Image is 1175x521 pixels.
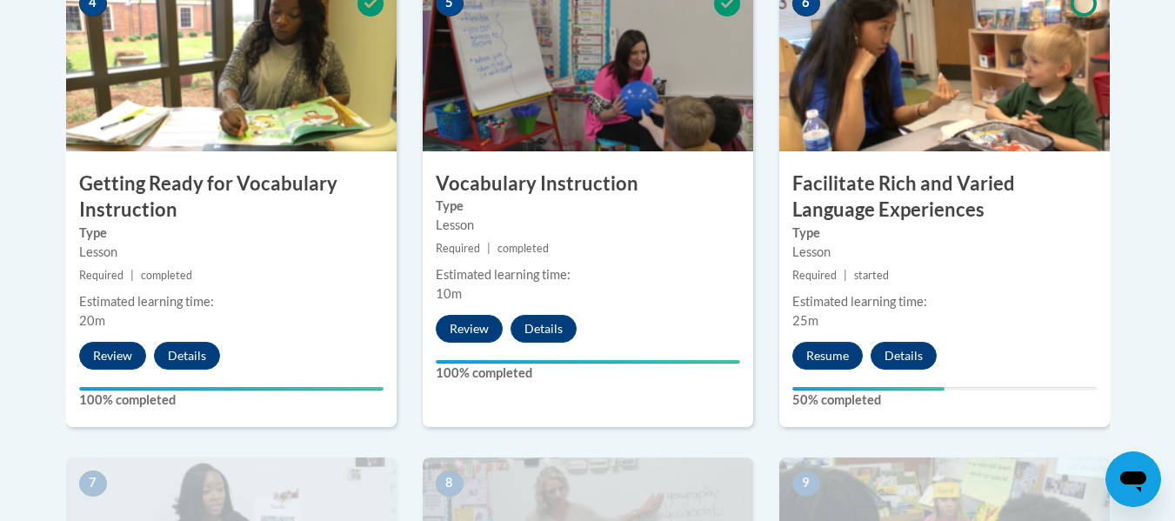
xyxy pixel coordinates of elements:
[844,269,847,282] span: |
[423,170,753,197] h3: Vocabulary Instruction
[79,292,384,311] div: Estimated learning time:
[79,243,384,262] div: Lesson
[436,197,740,216] label: Type
[436,471,464,497] span: 8
[436,265,740,284] div: Estimated learning time:
[436,315,503,343] button: Review
[792,391,1097,410] label: 50% completed
[792,292,1097,311] div: Estimated learning time:
[487,242,491,255] span: |
[79,387,384,391] div: Your progress
[436,286,462,301] span: 10m
[792,269,837,282] span: Required
[66,170,397,224] h3: Getting Ready for Vocabulary Instruction
[436,360,740,364] div: Your progress
[79,471,107,497] span: 7
[792,387,945,391] div: Your progress
[792,243,1097,262] div: Lesson
[79,224,384,243] label: Type
[511,315,577,343] button: Details
[436,242,480,255] span: Required
[792,471,820,497] span: 9
[792,313,818,328] span: 25m
[79,391,384,410] label: 100% completed
[436,216,740,235] div: Lesson
[436,364,740,383] label: 100% completed
[154,342,220,370] button: Details
[854,269,889,282] span: started
[1105,451,1161,507] iframe: Button to launch messaging window
[79,342,146,370] button: Review
[79,269,124,282] span: Required
[130,269,134,282] span: |
[141,269,192,282] span: completed
[779,170,1110,224] h3: Facilitate Rich and Varied Language Experiences
[79,313,105,328] span: 20m
[792,342,863,370] button: Resume
[792,224,1097,243] label: Type
[871,342,937,370] button: Details
[497,242,549,255] span: completed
